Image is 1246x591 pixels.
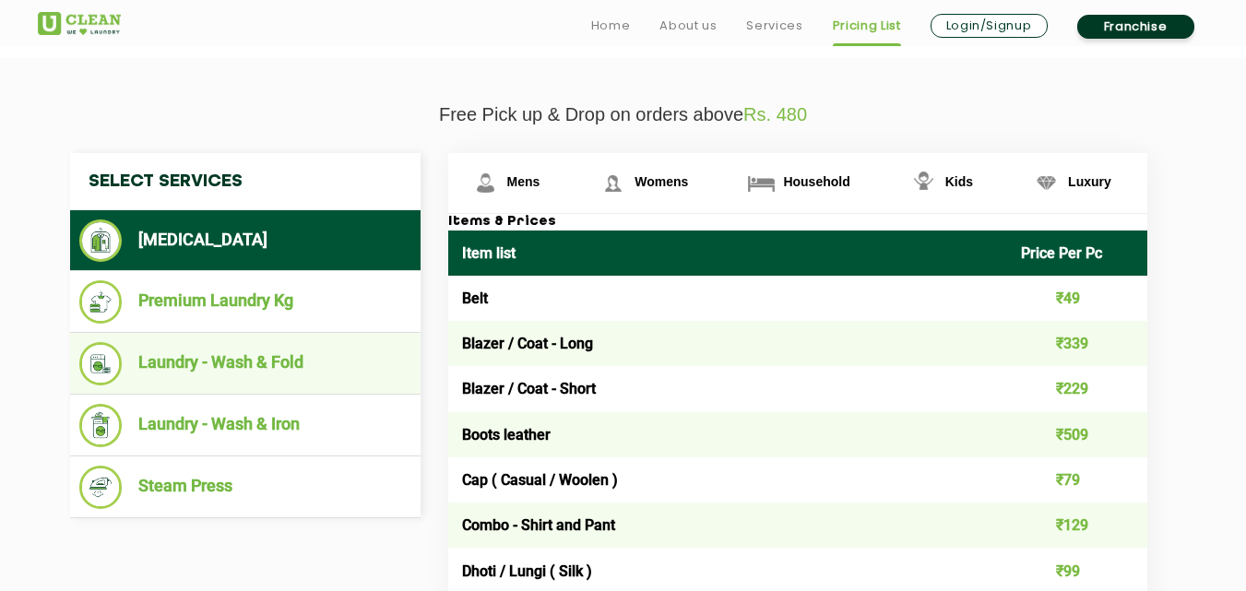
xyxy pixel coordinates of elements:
img: Dry Cleaning [79,219,123,262]
td: Blazer / Coat - Short [448,366,1008,411]
img: Mens [469,167,502,199]
img: Steam Press [79,466,123,509]
span: Luxury [1068,174,1111,189]
td: ₹229 [1007,366,1147,411]
img: Womens [597,167,629,199]
img: Laundry - Wash & Iron [79,404,123,447]
li: Laundry - Wash & Fold [79,342,411,385]
a: Login/Signup [931,14,1048,38]
a: Home [591,15,631,37]
span: Womens [635,174,688,189]
h4: Select Services [70,153,421,210]
td: Boots leather [448,412,1008,457]
span: Rs. 480 [743,104,807,124]
li: Steam Press [79,466,411,509]
td: ₹509 [1007,412,1147,457]
td: Cap ( Casual / Woolen ) [448,457,1008,502]
th: Price Per Pc [1007,230,1147,276]
p: Free Pick up & Drop on orders above [38,104,1209,125]
td: Belt [448,276,1008,321]
img: UClean Laundry and Dry Cleaning [38,12,121,35]
li: Premium Laundry Kg [79,280,411,324]
a: Pricing List [833,15,901,37]
h3: Items & Prices [448,214,1147,230]
a: Services [746,15,802,37]
img: Kids [908,167,940,199]
img: Luxury [1030,167,1062,199]
span: Household [783,174,849,189]
span: Mens [507,174,540,189]
td: Blazer / Coat - Long [448,321,1008,366]
img: Laundry - Wash & Fold [79,342,123,385]
th: Item list [448,230,1008,276]
td: ₹129 [1007,502,1147,548]
li: Laundry - Wash & Iron [79,404,411,447]
img: Household [745,167,777,199]
a: About us [659,15,717,37]
a: Franchise [1077,15,1194,39]
li: [MEDICAL_DATA] [79,219,411,262]
td: Combo - Shirt and Pant [448,502,1008,548]
span: Kids [945,174,973,189]
td: ₹339 [1007,321,1147,366]
td: ₹79 [1007,457,1147,502]
img: Premium Laundry Kg [79,280,123,324]
td: ₹49 [1007,276,1147,321]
